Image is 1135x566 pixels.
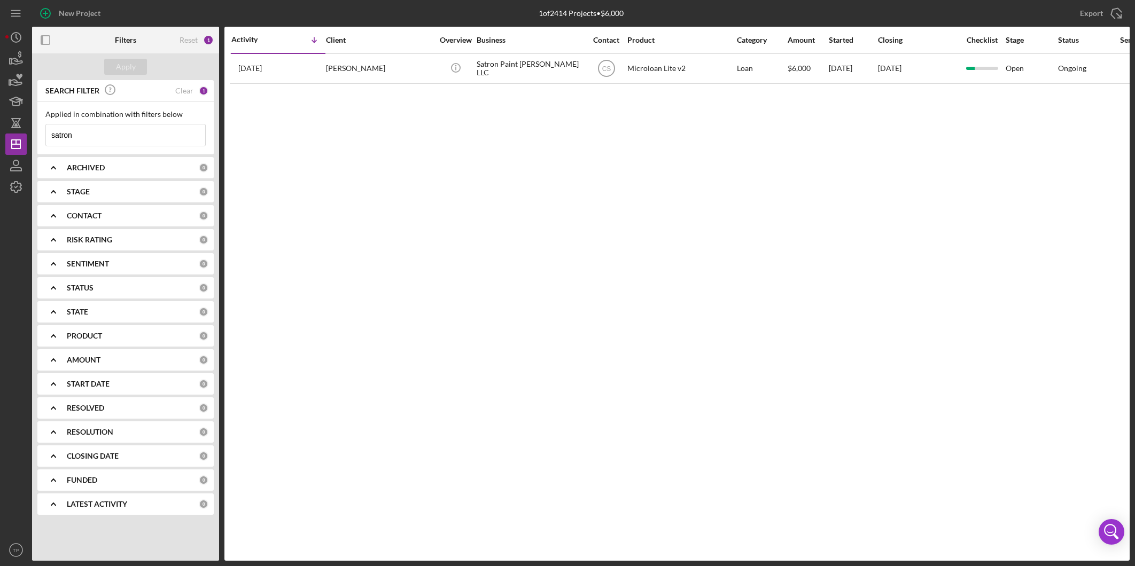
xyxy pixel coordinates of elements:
[67,500,127,508] b: LATEST ACTIVITY
[67,284,94,292] b: STATUS
[829,36,877,44] div: Started
[959,36,1005,44] div: Checklist
[1099,519,1124,545] div: Open Intercom Messenger
[67,332,102,340] b: PRODUCT
[175,87,193,95] div: Clear
[67,476,97,484] b: FUNDED
[67,308,88,316] b: STATE
[602,65,611,73] text: CS
[67,163,105,172] b: ARCHIVED
[1058,64,1086,73] div: Ongoing
[788,36,828,44] div: Amount
[199,451,208,461] div: 0
[878,64,901,73] time: [DATE]
[737,36,787,44] div: Category
[788,54,828,83] div: $6,000
[104,59,147,75] button: Apply
[67,380,110,388] b: START DATE
[199,475,208,485] div: 0
[199,211,208,221] div: 0
[539,9,624,18] div: 1 of 2414 Projects • $6,000
[32,3,111,24] button: New Project
[180,36,198,44] div: Reset
[1069,3,1130,24] button: Export
[67,356,100,364] b: AMOUNT
[326,36,433,44] div: Client
[436,36,476,44] div: Overview
[67,428,113,436] b: RESOLUTION
[586,36,626,44] div: Contact
[199,403,208,413] div: 0
[67,235,112,244] b: RISK RATING
[199,331,208,341] div: 0
[67,211,102,220] b: CONTACT
[67,404,104,412] b: RESOLVED
[199,379,208,389] div: 0
[13,547,19,553] text: TP
[878,36,958,44] div: Closing
[199,163,208,172] div: 0
[199,499,208,509] div: 0
[326,54,433,83] div: [PERSON_NAME]
[45,110,206,119] div: Applied in combination with filters below
[67,452,119,460] b: CLOSING DATE
[477,54,584,83] div: Satron Paint [PERSON_NAME] LLC
[1006,36,1057,44] div: Stage
[737,54,787,83] div: Loan
[203,35,214,45] div: 1
[45,87,99,95] b: SEARCH FILTER
[231,35,278,44] div: Activity
[116,59,136,75] div: Apply
[199,235,208,245] div: 0
[199,86,208,96] div: 1
[67,187,90,196] b: STAGE
[477,36,584,44] div: Business
[5,539,27,561] button: TP
[829,54,877,83] div: [DATE]
[67,260,109,268] b: SENTIMENT
[199,283,208,293] div: 0
[238,64,262,73] time: 2025-08-05 20:46
[199,355,208,365] div: 0
[627,36,734,44] div: Product
[199,427,208,437] div: 0
[627,54,734,83] div: Microloan Lite v2
[1058,36,1109,44] div: Status
[199,307,208,317] div: 0
[1080,3,1103,24] div: Export
[1006,54,1057,83] div: Open
[115,36,136,44] b: Filters
[59,3,100,24] div: New Project
[199,259,208,269] div: 0
[199,187,208,196] div: 0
